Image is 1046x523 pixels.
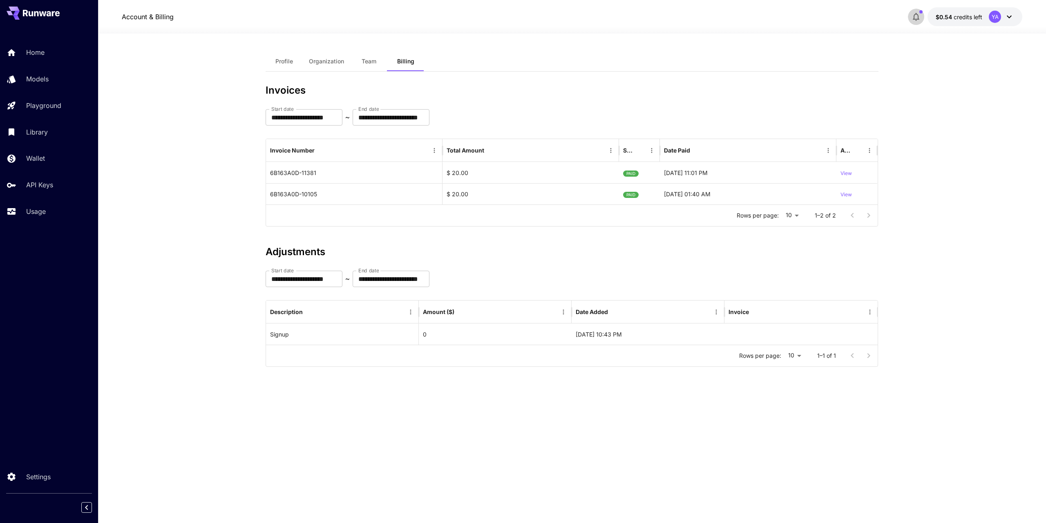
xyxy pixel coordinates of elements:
[26,74,49,84] p: Models
[576,308,608,315] div: Date Added
[623,147,634,154] div: Status
[443,162,619,183] div: $ 20.00
[275,58,293,65] span: Profile
[840,162,852,183] button: View
[87,500,98,515] div: Collapse sidebar
[572,323,724,345] div: 25-08-2025 10:43 PM
[455,306,467,318] button: Sort
[815,211,836,220] p: 1–2 of 2
[429,145,440,156] button: Menu
[26,472,51,482] p: Settings
[304,306,315,318] button: Sort
[864,306,876,318] button: Menu
[345,274,350,284] p: ~
[122,12,174,22] nav: breadcrumb
[309,58,344,65] span: Organization
[936,13,954,20] span: $0.54
[266,162,443,183] div: 6B163A0D-11381
[423,308,454,315] div: Amount ($)
[270,147,315,154] div: Invoice Number
[729,308,749,315] div: Invoice
[840,191,852,199] p: View
[691,145,702,156] button: Sort
[270,308,303,315] div: Description
[711,306,722,318] button: Menu
[26,180,53,190] p: API Keys
[840,147,852,154] div: Action
[660,162,836,183] div: 10-09-2025 11:01 PM
[822,145,834,156] button: Menu
[26,101,61,110] p: Playground
[345,112,350,122] p: ~
[270,330,289,339] p: Signup
[737,211,779,220] p: Rows per page:
[26,153,45,163] p: Wallet
[817,352,836,360] p: 1–1 of 1
[864,145,875,156] button: Menu
[664,147,690,154] div: Date Paid
[623,184,639,205] span: PAID
[405,306,416,318] button: Menu
[362,58,376,65] span: Team
[26,47,45,57] p: Home
[397,58,414,65] span: Billing
[358,105,379,112] label: End date
[266,85,878,96] h3: Invoices
[315,145,327,156] button: Sort
[928,7,1022,26] button: $0.5388YA
[26,207,46,216] p: Usage
[623,163,639,184] span: PAID
[358,267,379,274] label: End date
[782,209,802,221] div: 10
[122,12,174,22] a: Account & Billing
[558,306,569,318] button: Menu
[485,145,496,156] button: Sort
[750,306,761,318] button: Sort
[989,11,1001,23] div: YA
[605,145,617,156] button: Menu
[271,267,294,274] label: Start date
[936,13,982,21] div: $0.5388
[660,183,836,204] div: 26-08-2025 01:40 AM
[266,183,443,204] div: 6B163A0D-10105
[635,145,646,156] button: Sort
[26,127,48,137] p: Library
[646,145,657,156] button: Menu
[443,183,619,204] div: $ 20.00
[784,350,804,361] div: 10
[840,170,852,177] p: View
[852,145,864,156] button: Sort
[81,502,92,513] button: Collapse sidebar
[739,352,781,360] p: Rows per page:
[954,13,982,20] span: credits left
[840,184,852,204] button: View
[447,147,484,154] div: Total Amount
[419,323,572,345] div: 0
[266,246,878,258] h3: Adjustments
[271,105,294,112] label: Start date
[609,306,620,318] button: Sort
